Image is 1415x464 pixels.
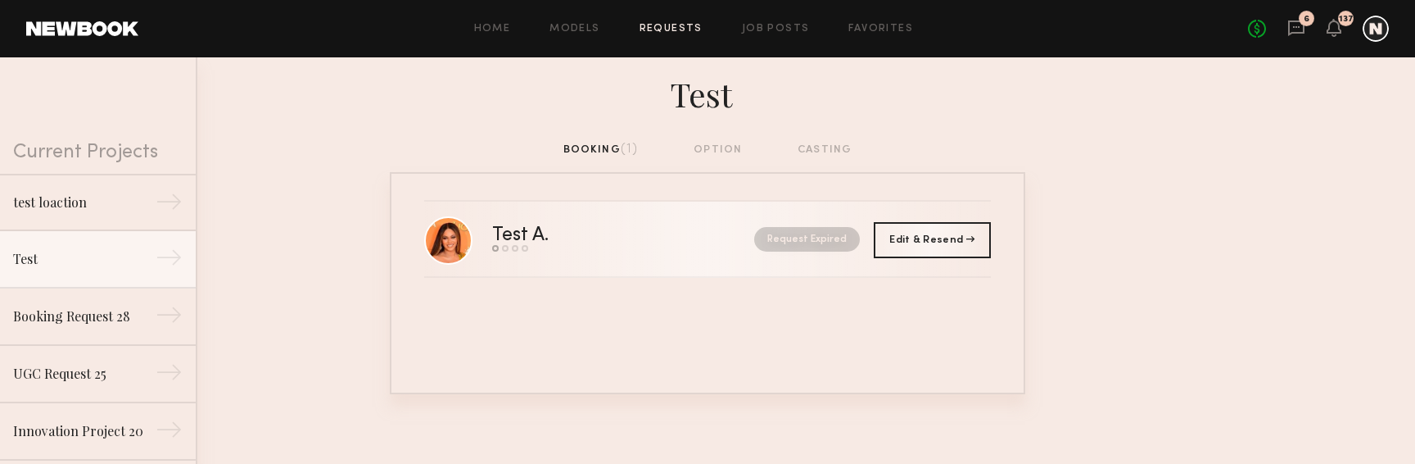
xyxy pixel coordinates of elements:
[742,24,810,34] a: Job Posts
[13,249,156,269] div: Test
[156,189,183,221] div: →
[156,359,183,392] div: →
[1339,15,1354,24] div: 137
[156,416,183,449] div: →
[889,235,974,245] span: Edit & Resend
[1287,19,1305,39] a: 6
[13,364,156,384] div: UGC Request 25
[848,24,913,34] a: Favorites
[474,24,511,34] a: Home
[13,421,156,441] div: Innovation Project 20
[156,302,183,334] div: →
[156,244,183,277] div: →
[390,71,1025,115] div: Test
[424,202,991,278] a: Test A.Request Expired
[1304,15,1309,24] div: 6
[13,307,156,326] div: Booking Request 28
[549,24,599,34] a: Models
[492,226,652,245] div: Test A.
[640,24,703,34] a: Requests
[13,193,156,212] div: test loaction
[754,227,860,252] nb-request-status: Request Expired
